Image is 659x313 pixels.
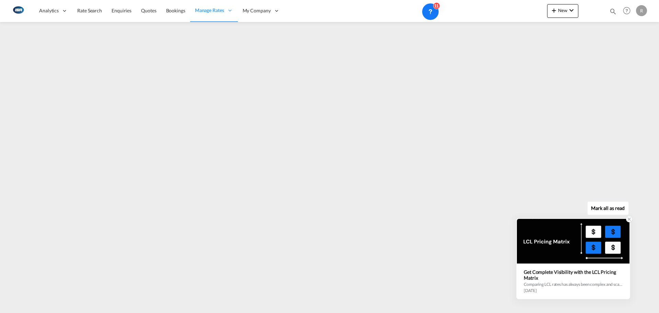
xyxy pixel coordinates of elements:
[166,8,185,13] span: Bookings
[141,8,156,13] span: Quotes
[77,8,102,13] span: Rate Search
[243,7,271,14] span: My Company
[195,7,224,14] span: Manage Rates
[621,5,636,17] div: Help
[636,5,647,16] div: R
[10,3,26,19] img: 1aa151c0c08011ec8d6f413816f9a227.png
[550,8,576,13] span: New
[550,6,558,14] md-icon: icon-plus 400-fg
[609,8,617,15] md-icon: icon-magnify
[567,6,576,14] md-icon: icon-chevron-down
[112,8,131,13] span: Enquiries
[39,7,59,14] span: Analytics
[547,4,578,18] button: icon-plus 400-fgNewicon-chevron-down
[609,8,617,18] div: icon-magnify
[621,5,633,16] span: Help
